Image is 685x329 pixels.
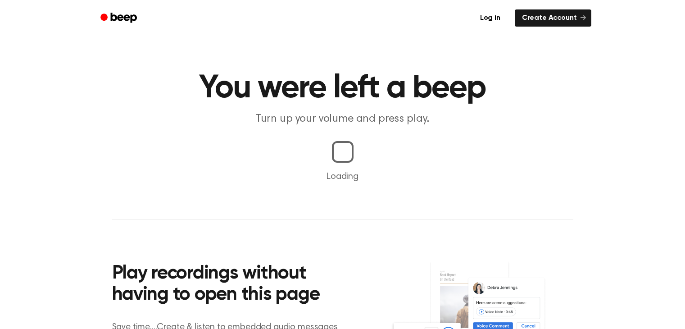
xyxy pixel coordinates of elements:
[94,9,145,27] a: Beep
[112,72,573,105] h1: You were left a beep
[471,8,509,28] a: Log in
[515,9,591,27] a: Create Account
[170,112,516,127] p: Turn up your volume and press play.
[112,263,355,306] h2: Play recordings without having to open this page
[11,170,674,183] p: Loading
